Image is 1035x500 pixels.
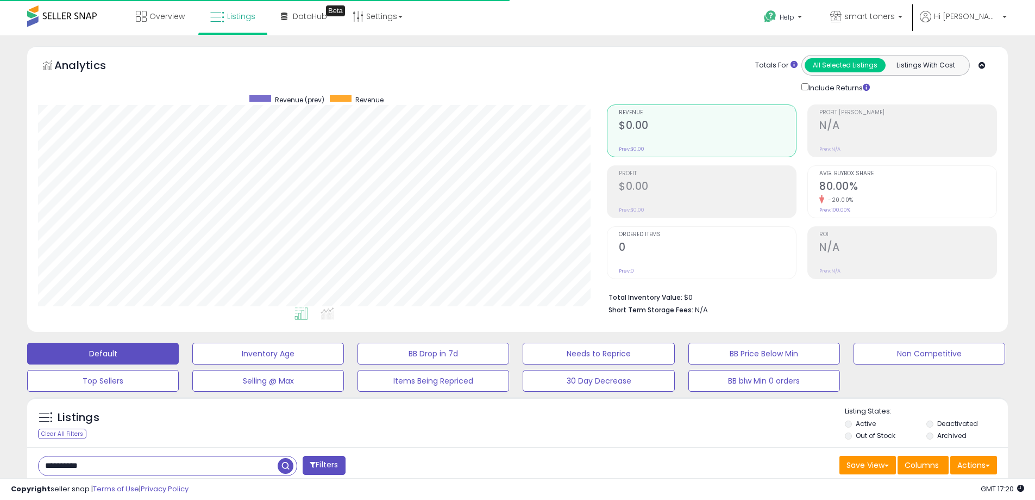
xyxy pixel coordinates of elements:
[303,456,345,475] button: Filters
[819,110,996,116] span: Profit [PERSON_NAME]
[355,95,384,104] span: Revenue
[93,484,139,494] a: Terms of Use
[819,171,996,177] span: Avg. Buybox Share
[619,268,634,274] small: Prev: 0
[326,5,345,16] div: Tooltip anchor
[619,119,796,134] h2: $0.00
[885,58,966,72] button: Listings With Cost
[192,343,344,365] button: Inventory Age
[27,343,179,365] button: Default
[793,81,883,94] div: Include Returns
[819,268,840,274] small: Prev: N/A
[357,343,509,365] button: BB Drop in 7d
[58,410,99,425] h5: Listings
[805,58,886,72] button: All Selected Listings
[688,343,840,365] button: BB Price Below Min
[937,419,978,428] label: Deactivated
[619,146,644,152] small: Prev: $0.00
[227,11,255,22] span: Listings
[38,429,86,439] div: Clear All Filters
[844,11,895,22] span: smart toners
[819,119,996,134] h2: N/A
[619,180,796,195] h2: $0.00
[523,343,674,365] button: Needs to Reprice
[275,95,324,104] span: Revenue (prev)
[619,207,644,213] small: Prev: $0.00
[819,232,996,238] span: ROI
[149,11,185,22] span: Overview
[920,11,1007,35] a: Hi [PERSON_NAME]
[819,241,996,256] h2: N/A
[898,456,949,474] button: Columns
[619,232,796,238] span: Ordered Items
[819,207,850,213] small: Prev: 100.00%
[619,110,796,116] span: Revenue
[609,293,682,302] b: Total Inventory Value:
[141,484,189,494] a: Privacy Policy
[688,370,840,392] button: BB blw Min 0 orders
[905,460,939,471] span: Columns
[950,456,997,474] button: Actions
[192,370,344,392] button: Selling @ Max
[755,60,798,71] div: Totals For
[839,456,896,474] button: Save View
[523,370,674,392] button: 30 Day Decrease
[619,171,796,177] span: Profit
[609,305,693,314] b: Short Term Storage Fees:
[755,2,813,35] a: Help
[856,431,895,440] label: Out of Stock
[845,406,1008,417] p: Listing States:
[780,13,794,22] span: Help
[763,10,777,23] i: Get Help
[695,305,708,315] span: N/A
[357,370,509,392] button: Items Being Repriced
[934,11,999,22] span: Hi [PERSON_NAME]
[609,290,989,303] li: $0
[11,484,51,494] strong: Copyright
[824,196,854,204] small: -20.00%
[937,431,967,440] label: Archived
[981,484,1024,494] span: 2025-09-12 17:20 GMT
[54,58,127,76] h5: Analytics
[293,11,327,22] span: DataHub
[11,484,189,495] div: seller snap | |
[819,146,840,152] small: Prev: N/A
[819,180,996,195] h2: 80.00%
[619,241,796,256] h2: 0
[856,419,876,428] label: Active
[27,370,179,392] button: Top Sellers
[854,343,1005,365] button: Non Competitive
